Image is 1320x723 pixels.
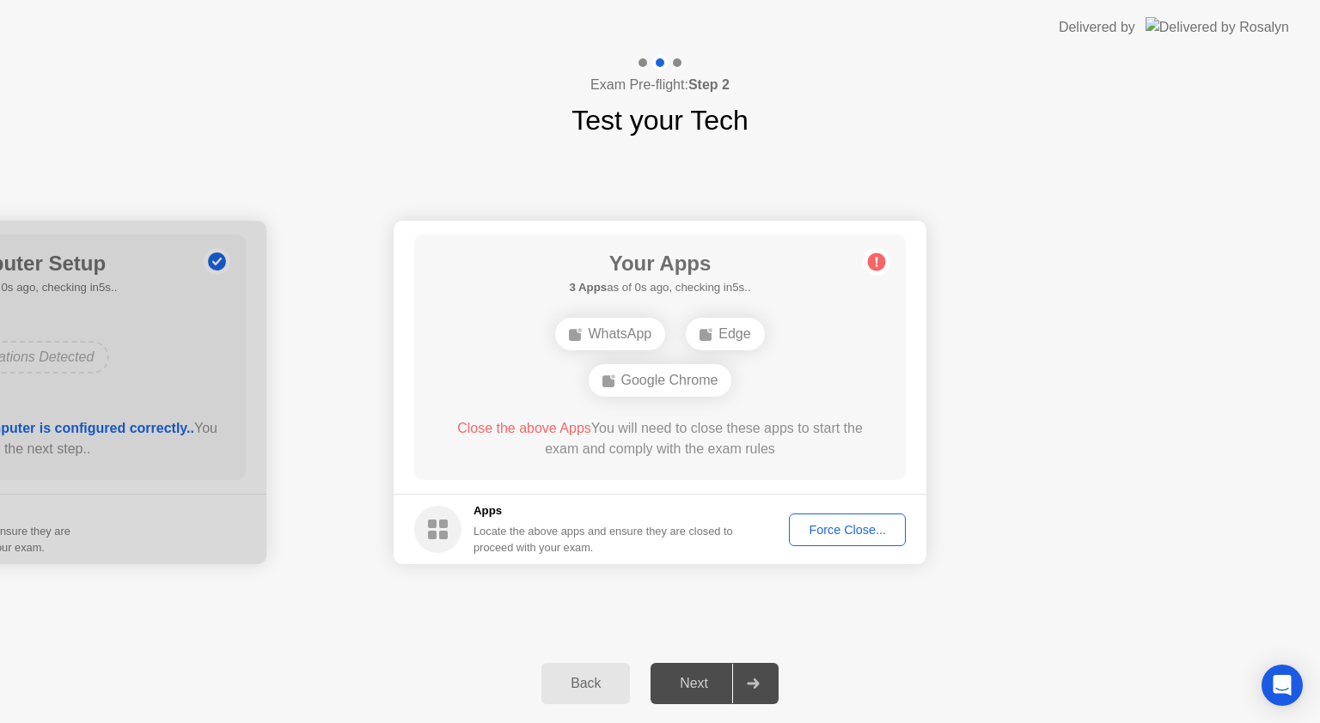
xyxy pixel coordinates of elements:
div: Open Intercom Messenger [1262,665,1303,706]
div: WhatsApp [555,318,665,350]
div: Back [547,676,625,691]
button: Force Close... [789,513,906,546]
b: 3 Apps [569,281,607,294]
div: You will need to close these apps to start the exam and comply with the exam rules [439,418,882,459]
button: Next [651,663,779,704]
div: Google Chrome [589,364,732,397]
div: Delivered by [1059,17,1135,38]
div: Edge [686,318,764,350]
h1: Your Apps [569,248,750,279]
img: Delivered by Rosalyn [1146,17,1289,37]
div: Locate the above apps and ensure they are closed to proceed with your exam. [474,523,734,556]
button: Back [541,663,630,704]
h4: Exam Pre-flight: [590,75,730,95]
h1: Test your Tech [571,100,749,141]
div: Force Close... [795,523,900,537]
div: Next [656,676,732,691]
b: Step 2 [688,77,730,92]
h5: Apps [474,502,734,519]
span: Close the above Apps [457,421,591,435]
h5: as of 0s ago, checking in5s.. [569,279,750,296]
